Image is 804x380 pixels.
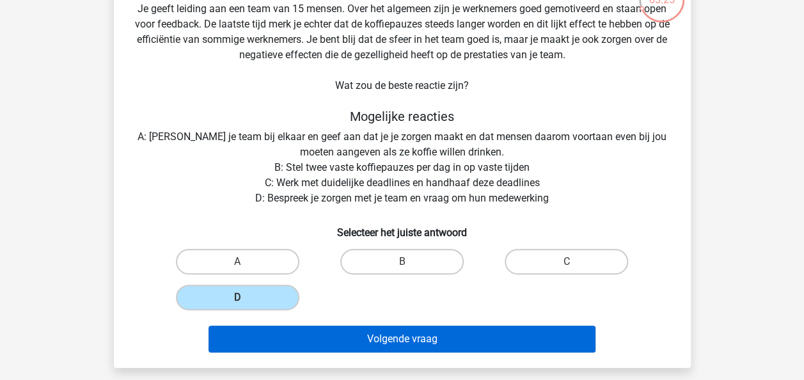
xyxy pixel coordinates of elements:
label: D [176,285,299,310]
button: Volgende vraag [209,326,595,352]
label: B [340,249,464,274]
label: A [176,249,299,274]
h6: Selecteer het juiste antwoord [134,216,670,239]
label: C [505,249,628,274]
h5: Mogelijke reacties [134,109,670,124]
